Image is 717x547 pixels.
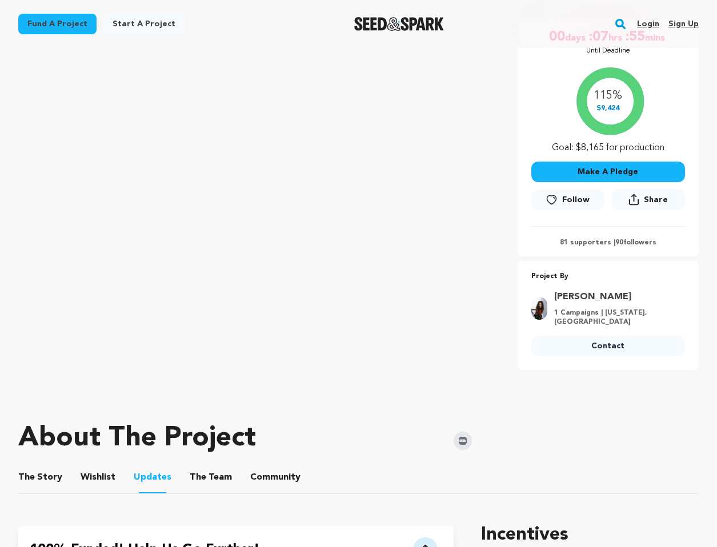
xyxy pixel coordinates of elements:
[531,190,605,210] a: Follow
[531,238,685,247] p: 81 supporters | followers
[554,290,678,304] a: Goto Nilufer Lily Kaya profile
[611,189,685,215] span: Share
[354,17,444,31] img: Seed&Spark Logo Dark Mode
[611,189,685,210] button: Share
[531,270,685,283] p: Project By
[644,194,668,206] span: Share
[354,17,444,31] a: Seed&Spark Homepage
[668,15,699,33] a: Sign up
[18,425,256,452] h1: About The Project
[531,162,685,182] button: Make A Pledge
[190,470,206,484] span: The
[615,239,623,246] span: 90
[554,308,678,327] p: 1 Campaigns | [US_STATE], [GEOGRAPHIC_DATA]
[531,336,685,356] a: Contact
[18,470,35,484] span: The
[250,470,301,484] span: Community
[531,297,548,320] img: b1966fbf191a51e8.png
[81,470,115,484] span: Wishlist
[637,15,659,33] a: Login
[586,46,630,55] p: Until Deadline
[18,470,62,484] span: Story
[454,432,472,450] img: Seed&Spark IMDB Icon
[134,470,171,484] span: Updates
[103,14,185,34] a: Start a project
[190,470,232,484] span: Team
[562,194,590,206] span: Follow
[18,14,97,34] a: Fund a project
